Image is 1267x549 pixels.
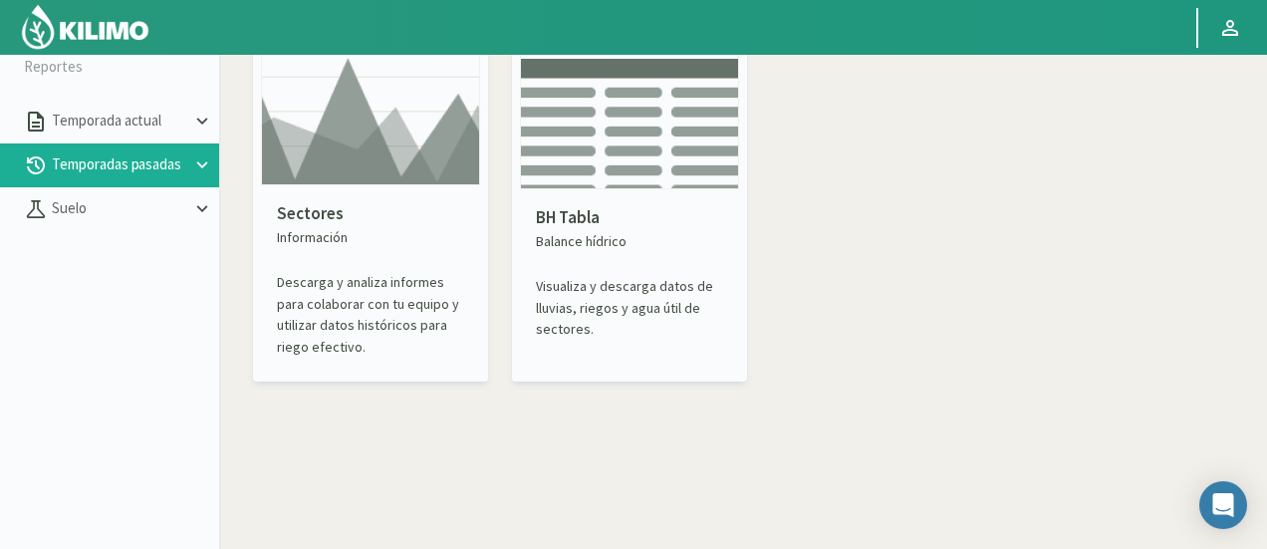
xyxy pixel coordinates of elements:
[536,205,723,231] p: BH Tabla
[48,153,191,176] p: Temporadas pasadas
[261,48,480,185] img: card thumbnail
[536,231,723,252] p: Balance hídrico
[277,272,464,358] p: Descarga y analiza informes para colaborar con tu equipo y utilizar datos históricos para riego e...
[48,197,191,220] p: Suelo
[253,40,488,382] kil-reports-card: past-seasons-summary.PLOTS
[277,201,464,227] p: Sectores
[48,110,191,133] p: Temporada actual
[20,3,150,51] img: Kilimo
[520,48,739,189] img: card thumbnail
[1199,481,1247,529] div: Open Intercom Messenger
[536,276,723,340] p: Visualiza y descarga datos de lluvias, riegos y agua útil de sectores.
[277,227,464,248] p: Información
[512,40,747,382] kil-reports-card: past-seasons-summary.SECOND_CARD.TITLE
